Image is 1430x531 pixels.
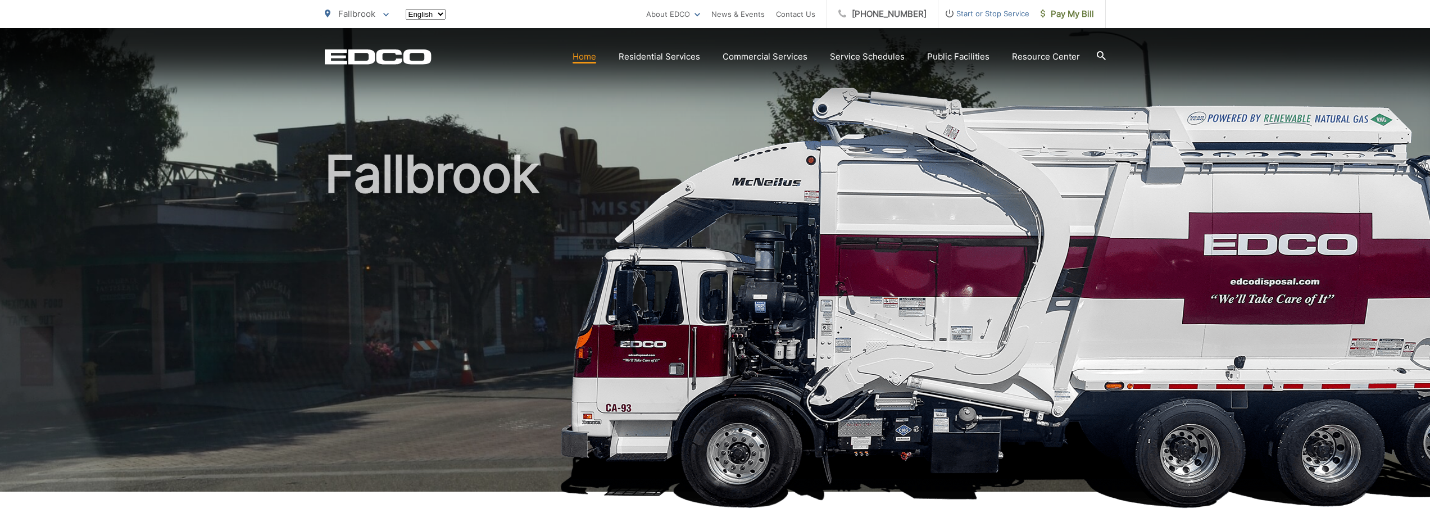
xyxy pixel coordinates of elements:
[1012,50,1080,63] a: Resource Center
[325,49,432,65] a: EDCD logo. Return to the homepage.
[406,9,446,20] select: Select a language
[830,50,905,63] a: Service Schedules
[723,50,807,63] a: Commercial Services
[646,7,700,21] a: About EDCO
[711,7,765,21] a: News & Events
[776,7,815,21] a: Contact Us
[927,50,989,63] a: Public Facilities
[619,50,700,63] a: Residential Services
[338,8,375,19] span: Fallbrook
[573,50,596,63] a: Home
[1041,7,1094,21] span: Pay My Bill
[325,146,1106,502] h1: Fallbrook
